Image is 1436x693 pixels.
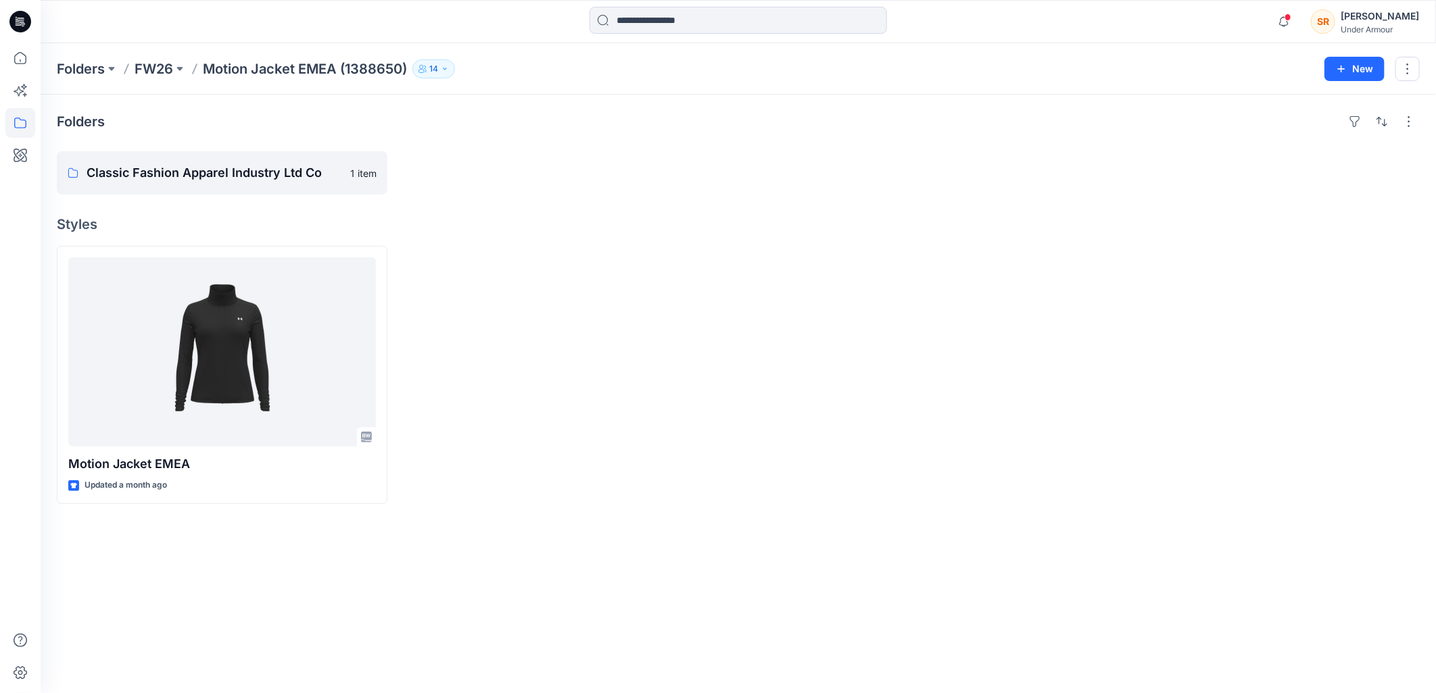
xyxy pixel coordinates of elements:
[135,59,173,78] a: FW26
[1311,9,1335,34] div: SR
[57,59,105,78] a: Folders
[429,61,438,76] p: 14
[57,216,1420,232] h4: Styles
[350,166,377,180] p: 1 item
[87,163,342,182] p: Classic Fashion Apparel Industry Ltd Co
[1341,8,1419,24] div: [PERSON_NAME]
[57,113,105,130] h4: Folders
[203,59,407,78] p: Motion Jacket EMEA (1388650)
[1324,57,1385,81] button: New
[1341,24,1419,34] div: Under Armour
[68,455,376,473] p: Motion Jacket EMEA
[68,257,376,446] a: Motion Jacket EMEA
[412,59,455,78] button: 14
[57,151,387,195] a: Classic Fashion Apparel Industry Ltd Co1 item
[85,478,167,492] p: Updated a month ago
